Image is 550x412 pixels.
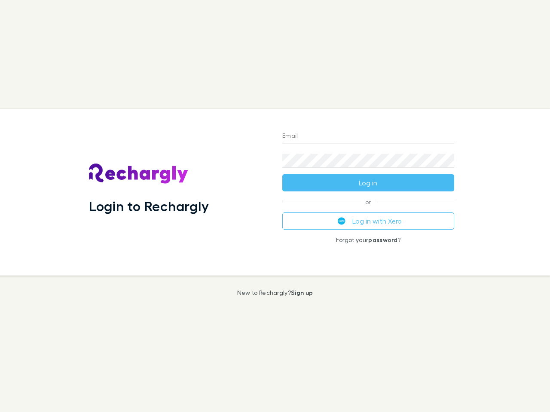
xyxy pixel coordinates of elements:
a: Sign up [291,289,313,296]
p: Forgot your ? [282,236,454,243]
p: New to Rechargly? [237,289,313,296]
img: Xero's logo [338,217,345,225]
button: Log in [282,174,454,191]
img: Rechargly's Logo [89,164,189,184]
h1: Login to Rechargly [89,198,209,214]
button: Log in with Xero [282,212,454,230]
a: password [368,236,397,243]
